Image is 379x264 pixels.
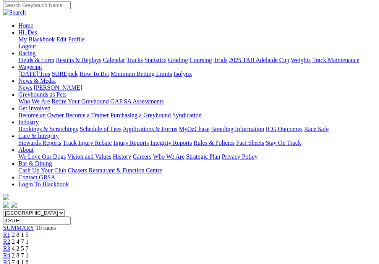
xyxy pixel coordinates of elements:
[36,225,56,231] span: 10 races
[63,139,112,146] a: Track Injury Rebate
[18,29,37,36] span: Hi, Des
[186,153,220,160] a: Strategic Plan
[18,160,52,167] a: Bar & Dining
[18,167,376,174] div: Bar & Dining
[133,153,151,160] a: Careers
[18,98,376,105] div: Greyhounds as Pets
[3,231,10,238] a: R1
[126,57,143,63] a: Tracks
[189,57,212,63] a: Coursing
[123,126,177,132] a: Applications & Forms
[3,252,10,259] a: R4
[12,252,29,259] span: 2 8 7 1
[34,84,82,91] a: [PERSON_NAME]
[18,50,36,56] a: Racing
[12,231,29,238] span: 2 8 1 5
[18,91,66,98] a: Greyhounds as Pets
[18,105,50,112] a: Get Involved
[229,57,289,63] a: 2025 TAB Adelaide Cup
[18,98,50,105] a: Who We Are
[103,57,125,63] a: Calendar
[304,126,328,132] a: Race Safe
[18,112,376,119] div: Get Involved
[18,29,39,36] a: Hi, Des
[113,139,149,146] a: Injury Reports
[144,57,167,63] a: Statistics
[211,126,264,132] a: Breeding Information
[18,22,33,29] a: Home
[110,98,164,105] a: GAP SA Assessments
[18,84,32,91] a: News
[18,77,56,84] a: News & Media
[18,181,69,187] a: Login To Blackbook
[18,71,376,77] div: Wagering
[3,245,10,252] a: R3
[153,153,185,160] a: Who We Are
[18,57,54,63] a: Fields & Form
[18,133,59,139] a: Care & Integrity
[18,36,376,50] div: Hi, Des
[266,139,301,146] a: Stay On Track
[18,126,78,132] a: Bookings & Scratchings
[18,139,376,146] div: Care & Integrity
[3,216,71,225] input: Select date
[213,57,227,63] a: Trials
[56,57,101,63] a: Results & Replays
[18,64,42,70] a: Wagering
[18,139,61,146] a: Stewards Reports
[193,139,235,146] a: Rules & Policies
[67,153,111,160] a: Vision and Values
[3,1,71,9] input: Search
[222,153,258,160] a: Privacy Policy
[110,112,171,118] a: Purchasing a Greyhound
[110,71,172,77] a: Minimum Betting Limits
[18,57,376,64] div: Racing
[65,112,109,118] a: Become a Trainer
[3,238,10,245] a: R2
[18,119,39,125] a: Industry
[3,194,9,200] img: logo-grsa-white.png
[3,202,9,208] img: facebook.svg
[18,174,55,180] a: Contact GRSA
[18,36,55,43] a: My Blackbook
[18,146,34,153] a: About
[173,71,192,77] a: Isolynx
[150,139,192,146] a: Integrity Reports
[11,202,17,208] img: twitter.svg
[79,126,121,132] a: Schedule of Fees
[18,153,66,160] a: We Love Our Dogs
[179,126,209,132] a: MyOzChase
[291,57,311,63] a: Weights
[18,167,66,174] a: Cash Up Your Club
[172,112,201,118] a: Syndication
[18,112,64,118] a: Become an Owner
[18,126,376,133] div: Industry
[18,153,376,160] div: About
[3,9,26,16] img: Search
[12,238,29,245] span: 2 4 7 1
[52,71,78,77] a: SUREpick
[12,245,29,252] span: 4 2 5 7
[57,36,85,43] a: Edit Profile
[236,139,264,146] a: Fact Sheets
[18,84,376,91] div: News & Media
[113,153,131,160] a: History
[312,57,359,63] a: Track Maintenance
[266,126,302,132] a: ICG Outcomes
[52,98,109,105] a: Retire Your Greyhound
[3,225,34,231] a: SUMMARY
[79,71,109,77] a: How To Bet
[68,167,162,174] a: Chasers Restaurant & Function Centre
[18,71,50,77] a: [DATE] Tips
[168,57,188,63] a: Grading
[18,43,36,49] a: Logout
